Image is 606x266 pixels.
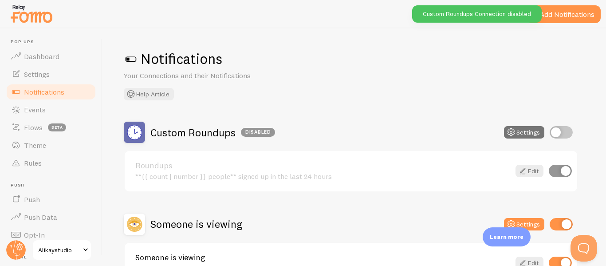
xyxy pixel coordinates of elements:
a: Edit [515,165,543,177]
p: Learn more [490,233,523,241]
div: **{{ count | number }} people** signed up in the last 24 hours [135,172,510,180]
span: Alikaystudio [38,245,80,255]
a: Push Data [5,208,97,226]
span: Theme [24,141,46,150]
span: Push [11,183,97,188]
span: Events [24,105,46,114]
span: Notifications [24,87,64,96]
a: Someone is viewing [135,254,510,262]
div: Learn more [483,227,531,246]
a: Settings [5,65,97,83]
img: fomo-relay-logo-orange.svg [9,2,54,25]
span: Pop-ups [11,39,97,45]
a: Notifications [5,83,97,101]
button: Settings [504,126,544,139]
span: beta [48,123,66,131]
img: Someone is viewing [124,214,145,235]
a: Roundups [135,162,510,170]
span: Flows [24,123,43,132]
button: Help Article [124,88,174,100]
a: Opt-In [5,226,97,244]
a: Events [5,101,97,119]
h2: Custom Roundups [150,126,275,139]
img: Custom Roundups [124,122,145,143]
a: Push [5,191,97,208]
span: Opt-In [24,230,45,239]
a: Dashboard [5,48,97,65]
button: Settings [504,218,544,230]
span: Push Data [24,213,57,222]
a: Rules [5,154,97,172]
span: Rules [24,159,42,167]
span: Settings [24,70,50,79]
span: Dashboard [24,52,59,61]
h1: Notifications [124,50,585,68]
div: Custom Roundups Connection disabled [412,5,542,23]
div: Disabled [241,128,275,137]
iframe: Help Scout Beacon - Open [571,235,597,262]
p: Your Connections and their Notifications [124,71,337,81]
a: Theme [5,136,97,154]
a: Flows beta [5,119,97,136]
a: Alikaystudio [32,239,92,261]
span: Push [24,195,40,204]
h2: Someone is viewing [150,217,242,231]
